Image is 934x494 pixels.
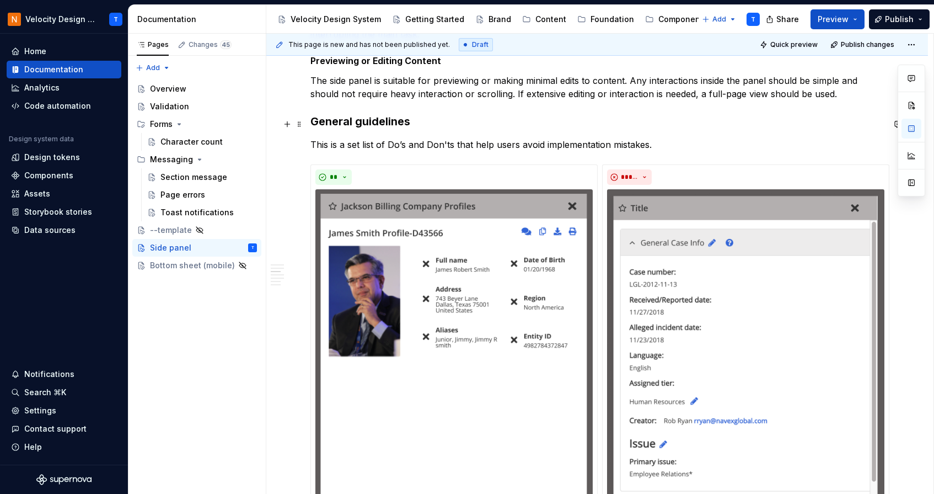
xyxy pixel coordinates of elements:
[132,60,174,76] button: Add
[756,37,823,52] button: Quick preview
[7,384,121,401] button: Search ⌘K
[143,133,261,151] a: Character count
[641,10,712,28] a: Components
[150,260,235,271] div: Bottom sheet (mobile)
[7,43,121,60] a: Home
[841,40,894,49] span: Publish changes
[24,82,60,93] div: Analytics
[24,225,76,236] div: Data sources
[310,55,441,66] strong: Previewing or Editing Content
[24,64,83,75] div: Documentation
[810,9,865,29] button: Preview
[7,420,121,438] button: Contact support
[9,135,74,144] div: Design system data
[273,10,385,28] a: Velocity Design System
[24,387,66,398] div: Search ⌘K
[291,14,381,25] div: Velocity Design System
[7,203,121,221] a: Storybook stories
[7,148,121,166] a: Design tokens
[132,221,261,239] a: --template
[160,136,223,147] div: Character count
[160,172,227,183] div: Section message
[472,40,489,49] span: Draft
[699,12,740,27] button: Add
[189,40,232,49] div: Changes
[7,61,121,78] a: Documentation
[24,100,91,111] div: Code automation
[132,239,261,257] a: Side panelT
[36,474,92,485] svg: Supernova Logo
[24,423,87,434] div: Contact support
[114,15,118,24] div: T
[869,9,930,29] button: Publish
[471,10,516,28] a: Brand
[7,185,121,203] a: Assets
[160,189,205,200] div: Page errors
[24,369,74,380] div: Notifications
[150,101,189,112] div: Validation
[7,79,121,97] a: Analytics
[310,114,884,129] h3: General guidelines
[132,80,261,274] div: Page tree
[24,152,80,163] div: Design tokens
[7,97,121,115] a: Code automation
[2,7,126,31] button: Velocity Design System by NAVEXT
[7,221,121,239] a: Data sources
[885,14,914,25] span: Publish
[751,15,755,24] div: T
[132,257,261,274] a: Bottom sheet (mobile)
[146,63,160,72] span: Add
[24,170,73,181] div: Components
[143,186,261,204] a: Page errors
[132,80,261,98] a: Overview
[150,83,186,94] div: Overview
[310,74,884,100] p: The side panel is suitable for previewing or making minimal edits to content. Any interactions in...
[288,40,450,49] span: This page is new and has not been published yet.
[150,119,173,130] div: Forms
[776,14,799,25] span: Share
[132,115,261,133] div: Forms
[518,10,571,28] a: Content
[591,14,634,25] div: Foundation
[132,151,261,168] div: Messaging
[137,40,169,49] div: Pages
[132,98,261,115] a: Validation
[770,40,818,49] span: Quick preview
[24,405,56,416] div: Settings
[24,206,92,217] div: Storybook stories
[273,8,696,30] div: Page tree
[818,14,849,25] span: Preview
[143,204,261,221] a: Toast notifications
[251,242,254,253] div: T
[150,154,193,165] div: Messaging
[535,14,566,25] div: Content
[7,402,121,419] a: Settings
[7,365,121,383] button: Notifications
[150,225,192,236] div: --template
[8,13,21,26] img: bb28370b-b938-4458-ba0e-c5bddf6d21d4.png
[827,37,899,52] button: Publish changes
[658,14,707,25] div: Components
[573,10,638,28] a: Foundation
[489,14,511,25] div: Brand
[760,9,806,29] button: Share
[25,14,96,25] div: Velocity Design System by NAVEX
[7,167,121,184] a: Components
[24,188,50,199] div: Assets
[160,207,234,218] div: Toast notifications
[24,442,42,453] div: Help
[388,10,469,28] a: Getting Started
[150,242,191,253] div: Side panel
[712,15,726,24] span: Add
[137,14,261,25] div: Documentation
[405,14,464,25] div: Getting Started
[143,168,261,186] a: Section message
[7,438,121,456] button: Help
[24,46,46,57] div: Home
[220,40,232,49] span: 45
[310,138,884,151] p: This is a set list of Do’s and Don'ts that help users avoid implementation mistakes.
